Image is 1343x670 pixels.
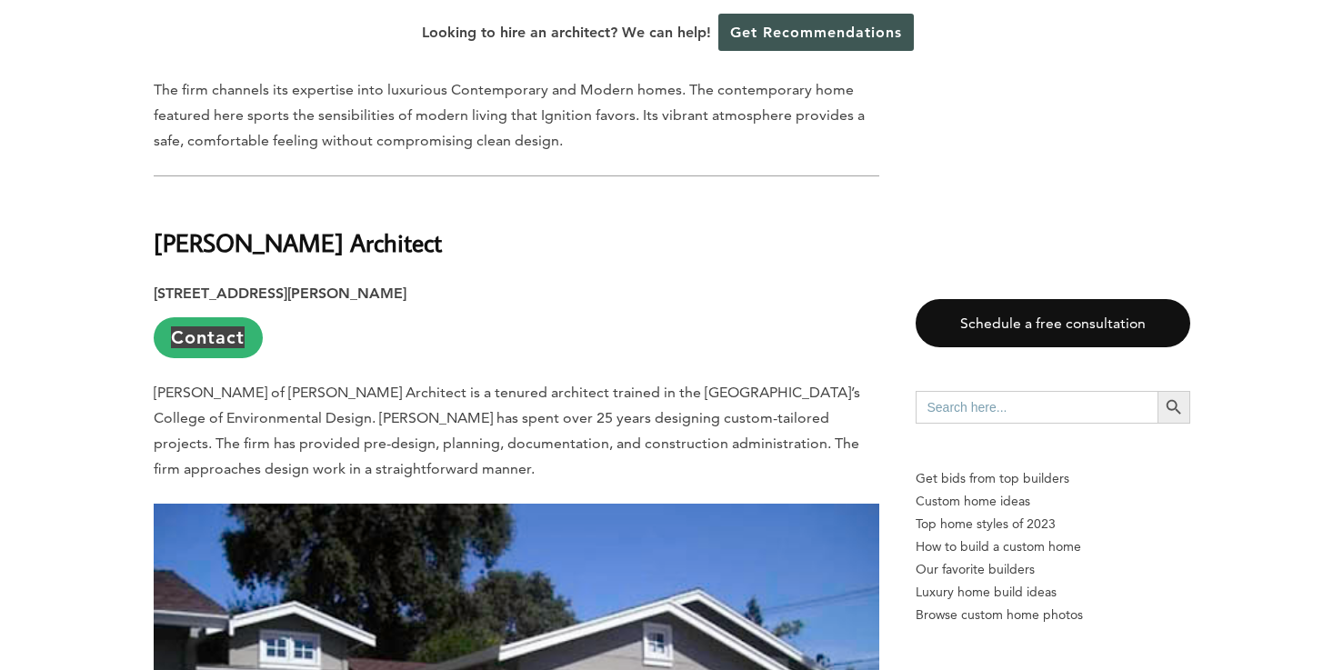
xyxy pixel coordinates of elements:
[154,81,865,149] span: The firm channels its expertise into luxurious Contemporary and Modern homes. The contemporary ho...
[154,384,860,477] span: [PERSON_NAME] of [PERSON_NAME] Architect is a tenured architect trained in the [GEOGRAPHIC_DATA]’...
[1164,397,1184,417] svg: Search
[916,581,1190,604] a: Luxury home build ideas
[916,467,1190,490] p: Get bids from top builders
[916,391,1158,424] input: Search here...
[916,299,1190,347] a: Schedule a free consultation
[916,490,1190,513] a: Custom home ideas
[154,317,263,358] a: Contact
[916,535,1190,558] a: How to build a custom home
[718,14,914,51] a: Get Recommendations
[916,604,1190,626] a: Browse custom home photos
[154,226,442,258] b: [PERSON_NAME] Architect
[916,513,1190,535] a: Top home styles of 2023
[916,558,1190,581] a: Our favorite builders
[154,285,406,302] strong: [STREET_ADDRESS][PERSON_NAME]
